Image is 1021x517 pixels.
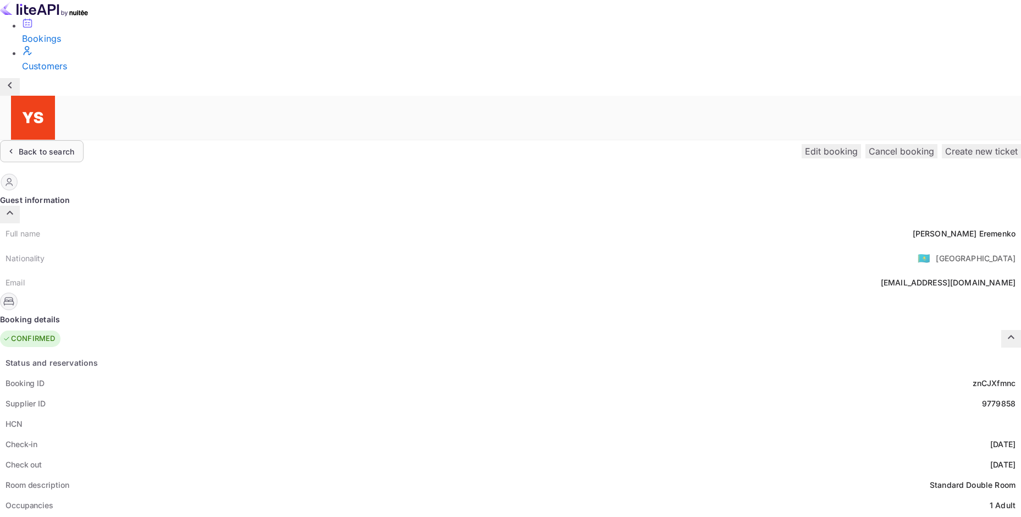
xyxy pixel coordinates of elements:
[22,59,1021,73] div: Customers
[5,252,45,264] div: Nationality
[918,248,930,268] span: United States
[22,32,1021,45] div: Bookings
[5,398,46,409] div: Supplier ID
[5,459,42,470] div: Check out
[5,228,40,239] div: Full name
[19,146,74,157] div: Back to search
[913,228,1016,239] div: [PERSON_NAME] Eremenko
[5,377,45,389] div: Booking ID
[865,144,937,158] button: Cancel booking
[5,438,37,450] div: Check-in
[802,144,861,158] button: Edit booking
[5,479,69,491] div: Room description
[990,459,1016,470] div: [DATE]
[936,252,1016,264] div: [GEOGRAPHIC_DATA]
[11,96,55,140] img: Yandex Support
[973,377,1016,389] div: znCJXfmnc
[5,277,25,288] div: Email
[3,333,55,344] div: CONFIRMED
[5,357,98,369] div: Status and reservations
[5,499,53,511] div: Occupancies
[990,438,1016,450] div: [DATE]
[990,499,1016,511] div: 1 Adult
[5,418,23,430] div: HCN
[22,45,1021,73] a: Customers
[881,277,1016,288] div: [EMAIL_ADDRESS][DOMAIN_NAME]
[942,144,1021,158] button: Create new ticket
[930,479,1016,491] div: Standard Double Room
[982,398,1016,409] div: 9779858
[22,18,1021,45] a: Bookings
